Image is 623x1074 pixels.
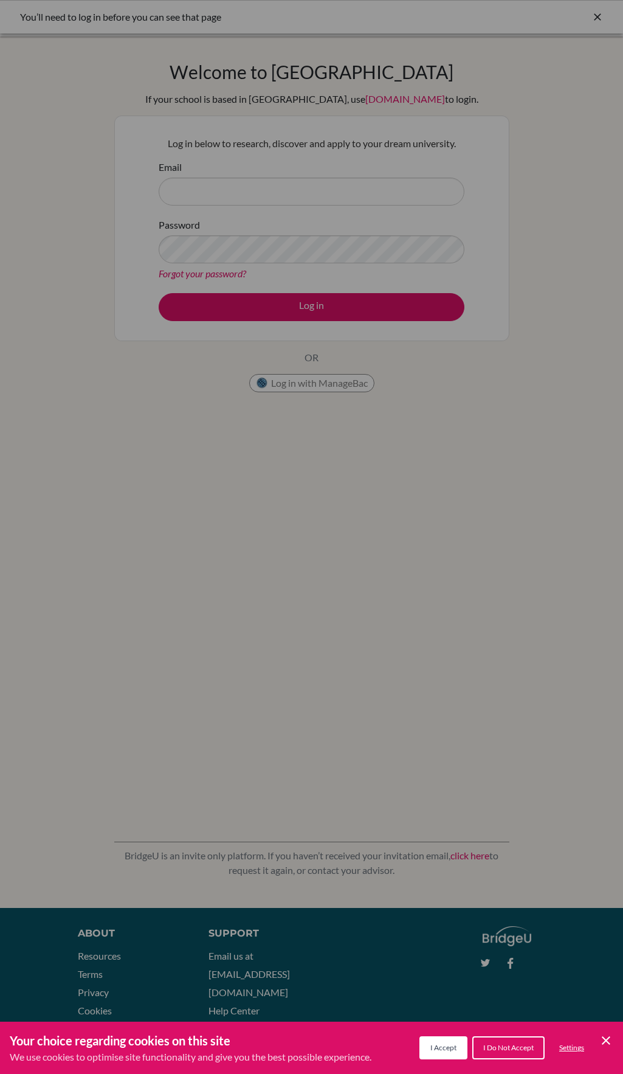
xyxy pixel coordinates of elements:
[549,1038,594,1058] button: Settings
[430,1043,456,1052] span: I Accept
[419,1036,467,1059] button: I Accept
[472,1036,545,1059] button: I Do Not Accept
[559,1043,584,1052] span: Settings
[599,1033,613,1048] button: Save and close
[10,1050,371,1064] p: We use cookies to optimise site functionality and give you the best possible experience.
[483,1043,534,1052] span: I Do Not Accept
[10,1031,371,1050] h3: Your choice regarding cookies on this site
